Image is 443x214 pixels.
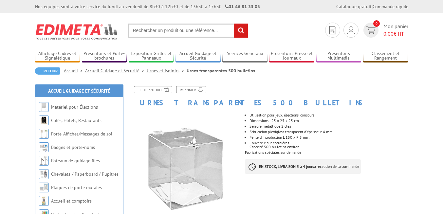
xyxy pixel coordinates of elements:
[129,51,174,62] a: Exposition Grilles et Panneaux
[176,86,206,93] a: Imprimer
[249,141,408,149] li: Couvercle sur charnières Capacité 500 bulletins environ
[51,144,95,150] a: Badges et porte-noms
[35,51,80,62] a: Affichage Cadres et Signalétique
[39,156,49,166] img: Poteaux de guidage files
[269,51,314,62] a: Présentoirs Presse et Journaux
[39,116,49,125] img: Cafés, Hôtels, Restaurants
[249,124,408,128] li: Serrure métallique 2 clés
[51,117,102,123] a: Cafés, Hôtels, Restaurants
[336,3,408,10] div: |
[249,119,408,123] li: Dimensions : 25 x 25 x 25 cm
[366,27,376,34] img: devis rapide
[51,158,100,164] a: Poteaux de guidage files
[82,51,127,62] a: Présentoirs et Porte-brochures
[373,20,380,27] span: 0
[35,20,119,44] img: Edimeta
[85,68,147,74] a: Accueil Guidage et Sécurité
[222,51,268,62] a: Services Généraux
[259,164,314,169] strong: EN STOCK, LIVRAISON 3 à 4 jours
[39,102,49,112] img: Matériel pour Élections
[147,68,187,74] a: Urnes et isoloirs
[51,131,112,137] a: Porte-Affiches/Messages de sol
[234,24,248,38] input: rechercher
[48,88,110,94] a: Accueil Guidage et Sécurité
[39,142,49,152] img: Badges et porte-noms
[329,26,336,34] img: devis rapide
[249,135,408,139] li: Fente d'introduction L 150 x P 5 mm.
[128,24,248,38] input: Rechercher un produit ou une référence...
[383,30,394,37] span: 0,00
[336,4,372,9] a: Catalogue gratuit
[249,130,408,134] li: Fabrication plexiglass transparent d'épaisseur 4 mm
[373,4,408,9] a: Commande rapide
[383,30,408,38] span: € HT
[175,51,221,62] a: Accueil Guidage et Sécurité
[316,51,361,62] a: Présentoirs Multimédia
[35,67,60,75] a: Retour
[64,68,85,74] a: Accueil
[383,23,408,38] span: Mon panier
[225,4,260,9] strong: 01 46 81 33 03
[245,159,361,174] p: à réception de la commande
[51,104,98,110] a: Matériel pour Élections
[363,51,408,62] a: Classement et Rangement
[39,129,49,139] img: Porte-Affiches/Messages de sol
[35,3,260,10] div: Nos équipes sont à votre service du lundi au vendredi de 8h30 à 12h30 et de 13h30 à 17h30
[245,107,413,180] div: Fabrications spéciales sur demande
[362,23,408,38] a: devis rapide 0 Mon panier 0,00€ HT
[347,26,355,34] img: devis rapide
[134,86,172,93] a: Fiche produit
[249,113,408,117] li: Utilisation pour jeux, élections, concours
[187,67,255,74] li: Urnes transparentes 500 bulletins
